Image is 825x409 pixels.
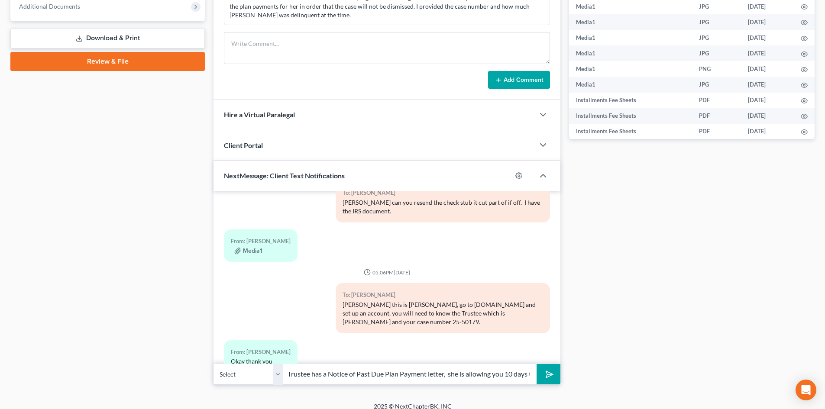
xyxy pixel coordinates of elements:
[569,30,692,45] td: Media1
[343,300,543,326] div: [PERSON_NAME] this is [PERSON_NAME], go to [DOMAIN_NAME] and set up an account, you will need to ...
[741,93,794,108] td: [DATE]
[224,110,295,119] span: Hire a Virtual Paralegal
[569,124,692,139] td: Installments Fee Sheets
[692,108,741,124] td: PDF
[343,290,543,300] div: To: [PERSON_NAME]
[488,71,550,89] button: Add Comment
[692,45,741,61] td: JPG
[224,141,263,149] span: Client Portal
[224,171,345,180] span: NextMessage: Client Text Notifications
[741,14,794,30] td: [DATE]
[741,124,794,139] td: [DATE]
[569,14,692,30] td: Media1
[796,380,816,400] div: Open Intercom Messenger
[569,93,692,108] td: Installments Fee Sheets
[692,93,741,108] td: PDF
[283,364,537,385] input: Say something...
[692,30,741,45] td: JPG
[231,347,291,357] div: From: [PERSON_NAME]
[741,30,794,45] td: [DATE]
[569,61,692,77] td: Media1
[741,77,794,92] td: [DATE]
[343,188,543,198] div: To: [PERSON_NAME]
[10,52,205,71] a: Review & File
[692,124,741,139] td: PDF
[569,108,692,124] td: Installments Fee Sheets
[569,77,692,92] td: Media1
[231,236,291,246] div: From: [PERSON_NAME]
[692,14,741,30] td: JPG
[692,61,741,77] td: PNG
[741,108,794,124] td: [DATE]
[569,45,692,61] td: Media1
[741,61,794,77] td: [DATE]
[231,357,291,366] div: Okay thank you
[234,248,262,254] button: Media1
[10,28,205,48] a: Download & Print
[692,77,741,92] td: JPG
[343,198,543,216] div: [PERSON_NAME] can you resend the check stub it cut part of if off. I have the IRS document.
[224,269,550,276] div: 05:06PM[DATE]
[741,45,794,61] td: [DATE]
[19,3,80,10] span: Additional Documents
